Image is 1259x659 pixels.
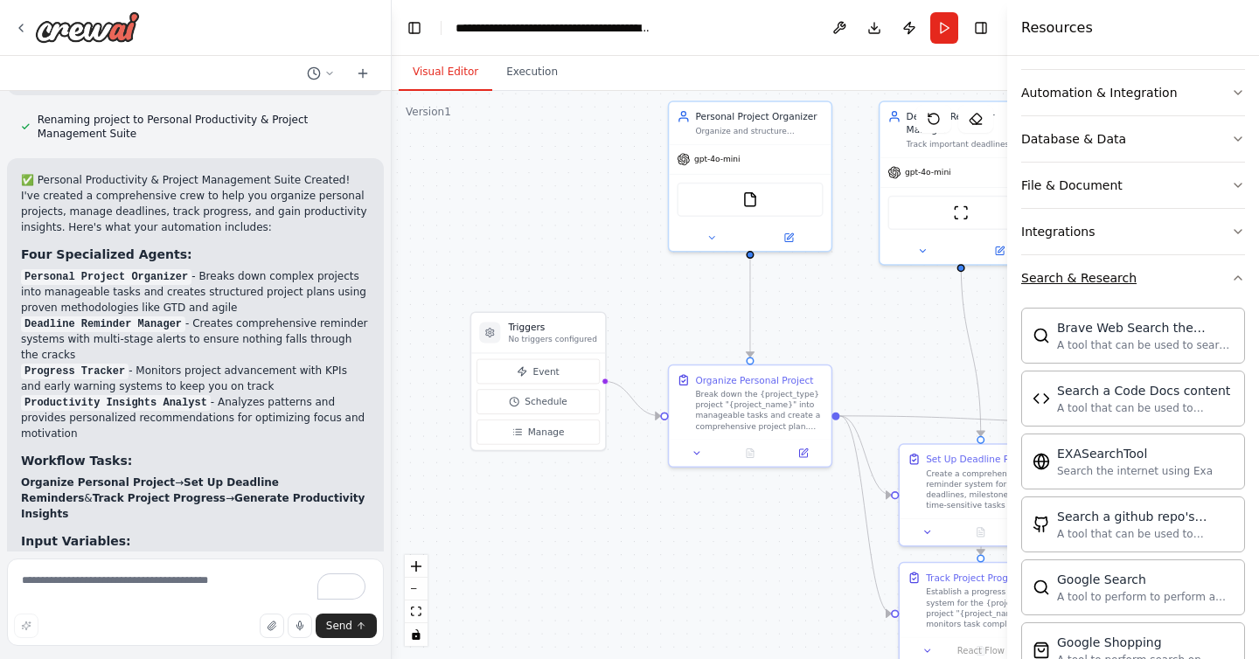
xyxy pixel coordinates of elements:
[14,614,38,638] button: Improve this prompt
[1057,464,1213,478] div: Search the internet using Exa
[21,394,370,441] p: - Analyzes patterns and provides personalized recommendations for optimizing focus and motivation
[695,389,823,431] div: Break down the {project_type} project "{project_name}" into manageable tasks and create a compreh...
[1057,319,1234,336] div: Brave Web Search the internet
[743,259,756,357] g: Edge from f4442715-6976-428e-9c2a-d9b7304f871f to 828bcc0d-4433-45fe-b2a3-ff981ebd2d8d
[456,19,652,37] nav: breadcrumb
[492,54,572,91] button: Execution
[1057,401,1234,415] div: A tool that can be used to semantic search a query from a Code Docs content.
[926,453,1053,466] div: Set Up Deadline Reminders
[695,126,823,136] div: Organize and structure personal projects by breaking them down into manageable tasks, setting pri...
[476,359,600,385] button: Event
[839,409,1122,429] g: Edge from 828bcc0d-4433-45fe-b2a3-ff981ebd2d8d to 93d94c14-aaea-40dc-aaaf-a501fe0ff913
[35,11,140,43] img: Logo
[1057,590,1234,604] div: A tool to perform to perform a Google search with a search_query.
[528,426,565,439] span: Manage
[1021,255,1245,301] button: Search & Research
[405,623,428,646] button: toggle interactivity
[722,445,778,461] button: No output available
[21,269,191,285] code: Personal Project Organizer
[926,571,1026,584] div: Track Project Progress
[1021,209,1245,254] button: Integrations
[21,454,132,468] strong: Workflow Tasks:
[953,642,1009,658] button: No output available
[926,586,1054,628] div: Establish a progress tracking system for the {project_type} project "{project_name}" that monitor...
[300,63,342,84] button: Switch to previous chat
[604,375,661,423] g: Edge from triggers to 828bcc0d-4433-45fe-b2a3-ff981ebd2d8d
[969,16,993,40] button: Hide right sidebar
[476,389,600,414] button: Schedule
[963,243,1037,259] button: Open in side panel
[905,167,951,177] span: gpt-4o-mini
[7,558,384,646] textarea: To enrich screen reader interactions, please activate Accessibility in Grammarly extension settings
[406,105,451,119] div: Version 1
[508,334,597,344] p: No triggers configured
[405,578,428,600] button: zoom out
[21,534,131,548] strong: Input Variables:
[1021,177,1123,194] div: File & Document
[953,524,1009,540] button: No output available
[399,54,492,91] button: Visual Editor
[21,247,192,261] strong: Four Specialized Agents:
[470,311,607,451] div: TriggersNo triggers configuredEventScheduleManage
[1057,508,1234,525] div: Search a github repo's content
[1021,17,1093,38] h4: Resources
[316,614,377,638] button: Send
[532,364,559,378] span: Event
[899,443,1063,546] div: Set Up Deadline RemindersCreate a comprehensive reminder system for all deadlines, milestones, an...
[38,113,370,141] span: Renaming project to Personal Productivity & Project Management Suite
[21,363,370,394] p: - Monitors project advancement with KPIs and early warning systems to keep you on track
[1057,571,1234,588] div: Google Search
[1057,382,1234,399] div: Search a Code Docs content
[926,468,1054,510] div: Create a comprehensive reminder system for all deadlines, milestones, and time-sensitive tasks in...
[21,172,370,188] h2: ✅ Personal Productivity & Project Management Suite Created!
[1021,269,1137,287] div: Search & Research
[288,614,312,638] button: Click to speak your automation idea
[1021,84,1178,101] div: Automation & Integration
[1021,163,1245,208] button: File & Document
[21,395,211,411] code: Productivity Insights Analyst
[405,600,428,623] button: fit view
[93,492,226,504] strong: Track Project Progress
[21,475,370,522] li: → & →
[1033,516,1050,533] img: Githubsearchtool
[1021,130,1126,148] div: Database & Data
[349,63,377,84] button: Start a new chat
[668,101,832,252] div: Personal Project OrganizerOrganize and structure personal projects by breaking them down into man...
[1033,327,1050,344] img: Bravesearchtool
[1033,453,1050,470] img: Exasearchtool
[21,316,370,363] p: - Creates comprehensive reminder systems with multi-stage alerts to ensure nothing falls through ...
[781,445,826,461] button: Open in side panel
[1021,70,1245,115] button: Automation & Integration
[695,373,813,386] div: Organize Personal Project
[955,259,988,436] g: Edge from 7a1f4477-7d46-43c9-8cd7-24de78c74ff1 to 1beaf5c8-10d8-490e-9cb8-e972e16b1d45
[525,395,567,408] span: Schedule
[1057,445,1213,462] div: EXASearchTool
[957,646,1005,656] a: React Flow attribution
[1033,579,1050,596] img: Serpapigooglesearchtool
[1057,527,1234,541] div: A tool that can be used to semantic search a query from a github repo's content. This is not the ...
[1021,116,1245,162] button: Database & Data
[402,16,427,40] button: Hide left sidebar
[1057,338,1234,352] div: A tool that can be used to search the internet with a search_query.
[21,316,185,332] code: Deadline Reminder Manager
[1057,634,1234,651] div: Google Shopping
[668,364,832,468] div: Organize Personal ProjectBreak down the {project_type} project "{project_name}" into manageable t...
[508,321,597,334] h3: Triggers
[260,614,284,638] button: Upload files
[1021,223,1095,240] div: Integrations
[1033,642,1050,659] img: Serpapigoogleshoppingtool
[907,110,1034,136] div: Deadline Reminder Manager
[476,420,600,445] button: Manage
[21,476,175,489] strong: Organize Personal Project
[1033,390,1050,407] img: Codedocssearchtool
[21,268,370,316] p: - Breaks down complex projects into manageable tasks and creates structured project plans using p...
[907,139,1034,149] div: Track important deadlines, milestones, and time-sensitive tasks for {project_type} projects, crea...
[839,409,891,620] g: Edge from 828bcc0d-4433-45fe-b2a3-ff981ebd2d8d to cd4bf97b-1262-4882-818b-5693fa7672cc
[21,364,129,379] code: Progress Tracker
[405,555,428,646] div: React Flow controls
[879,101,1043,265] div: Deadline Reminder ManagerTrack important deadlines, milestones, and time-sensitive tasks for {pro...
[751,230,825,246] button: Open in side panel
[405,555,428,578] button: zoom in
[326,619,352,633] span: Send
[953,205,969,220] img: ScrapeWebsiteTool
